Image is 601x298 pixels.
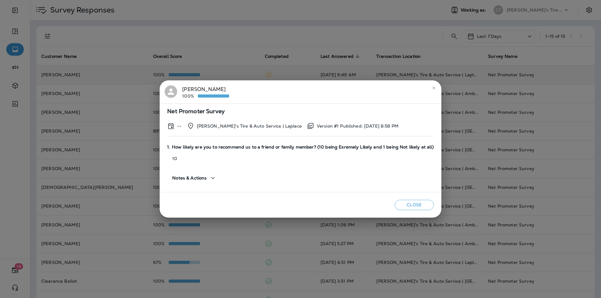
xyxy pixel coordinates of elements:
[167,169,222,187] button: Notes & Actions
[429,83,439,93] button: close
[172,175,207,181] span: Notes & Actions
[197,124,302,129] p: [PERSON_NAME]'s Tire & Auto Service | Laplace
[167,156,434,161] p: 10
[317,124,398,129] p: Version #1 Published: [DATE] 8:58 PM
[177,124,182,129] p: --
[167,109,434,114] span: Net Promoter Survey
[395,200,434,210] button: Close
[182,85,229,98] div: [PERSON_NAME]
[167,144,434,150] span: 1. How likely are you to recommend us to a friend or family member? (10 being Exremely Likely and...
[182,93,198,98] p: 100%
